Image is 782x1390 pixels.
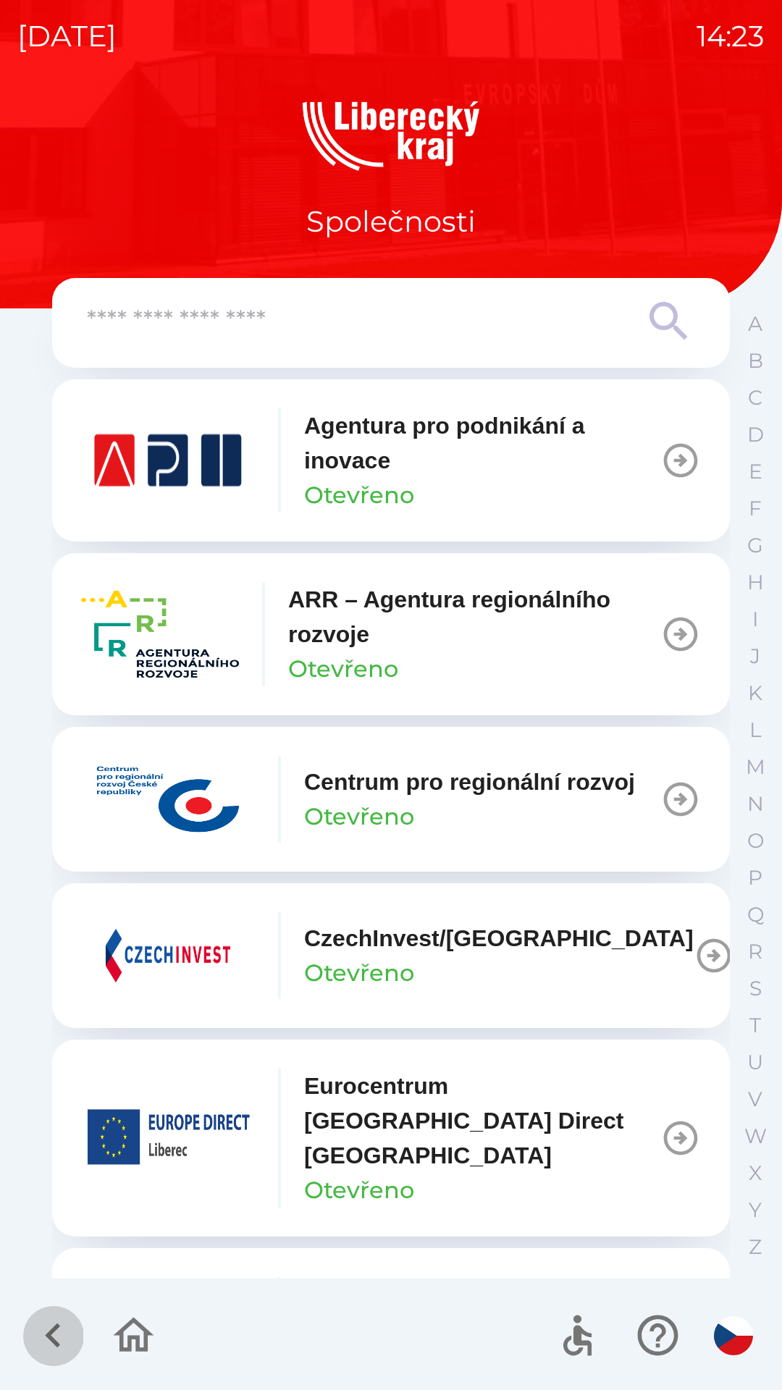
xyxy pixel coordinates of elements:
[52,101,730,171] img: Logo
[750,644,760,669] p: J
[304,799,414,834] p: Otevřeno
[81,417,255,504] img: 8cbcfca4-daf3-4cd6-a4bc-9a520cce8152.png
[81,1095,255,1181] img: 3a1beb4f-d3e5-4b48-851b-8303af1e5a41.png
[737,1229,773,1265] button: Z
[52,379,730,542] button: Agentura pro podnikání a inovaceOtevřeno
[737,564,773,601] button: H
[81,591,239,678] img: 157ba001-05af-4362-8ba6-6f64d3b6f433.png
[304,1277,660,1347] p: Eurocentrum [GEOGRAPHIC_DATA]/MMR ČR
[748,1087,762,1112] p: V
[737,1007,773,1044] button: T
[17,14,117,58] p: [DATE]
[747,422,764,447] p: D
[81,756,255,843] img: 68df2704-ae73-4634-9931-9f67bcfb2c74.jpg
[747,570,764,595] p: H
[304,1069,660,1173] p: Eurocentrum [GEOGRAPHIC_DATA] Direct [GEOGRAPHIC_DATA]
[748,311,762,337] p: A
[737,1192,773,1229] button: Y
[737,416,773,453] button: D
[737,1155,773,1192] button: X
[744,1124,767,1149] p: W
[749,1013,761,1038] p: T
[737,306,773,342] button: A
[747,791,764,817] p: N
[304,408,660,478] p: Agentura pro podnikání a inovace
[737,896,773,933] button: Q
[737,527,773,564] button: G
[752,607,758,632] p: I
[748,865,762,890] p: P
[748,681,762,706] p: K
[748,385,762,410] p: C
[737,490,773,527] button: F
[749,1234,762,1260] p: Z
[304,764,635,799] p: Centrum pro regionální rozvoj
[747,902,764,927] p: Q
[737,453,773,490] button: E
[737,822,773,859] button: O
[737,712,773,749] button: L
[749,459,762,484] p: E
[288,582,660,652] p: ARR – Agentura regionálního rozvoje
[52,1040,730,1237] button: Eurocentrum [GEOGRAPHIC_DATA] Direct [GEOGRAPHIC_DATA]Otevřeno
[749,976,762,1001] p: S
[714,1316,753,1355] img: cs flag
[747,828,764,854] p: O
[52,883,730,1028] button: CzechInvest/[GEOGRAPHIC_DATA]Otevřeno
[737,785,773,822] button: N
[749,1161,762,1186] p: X
[749,496,762,521] p: F
[737,970,773,1007] button: S
[304,478,414,513] p: Otevřeno
[304,1173,414,1208] p: Otevřeno
[747,533,763,558] p: G
[288,652,398,686] p: Otevřeno
[52,553,730,715] button: ARR – Agentura regionálního rozvojeOtevřeno
[737,379,773,416] button: C
[737,749,773,785] button: M
[737,859,773,896] button: P
[737,675,773,712] button: K
[749,717,761,743] p: L
[737,601,773,638] button: I
[737,1044,773,1081] button: U
[697,14,765,58] p: 14:23
[748,939,762,964] p: R
[52,727,730,872] button: Centrum pro regionální rozvojOtevřeno
[737,342,773,379] button: B
[737,933,773,970] button: R
[737,1081,773,1118] button: V
[747,1050,763,1075] p: U
[746,754,765,780] p: M
[737,638,773,675] button: J
[737,1118,773,1155] button: W
[306,200,476,243] p: Společnosti
[748,348,763,374] p: B
[749,1197,762,1223] p: Y
[304,956,414,990] p: Otevřeno
[81,912,255,999] img: c927f8d6-c8fa-4bdd-9462-44b487a11e50.png
[304,921,694,956] p: CzechInvest/[GEOGRAPHIC_DATA]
